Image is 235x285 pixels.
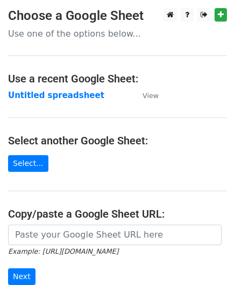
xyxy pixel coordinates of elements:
input: Next [8,268,35,285]
input: Paste your Google Sheet URL here [8,225,222,245]
a: Untitled spreadsheet [8,91,104,100]
h3: Choose a Google Sheet [8,8,227,24]
p: Use one of the options below... [8,28,227,39]
a: View [132,91,159,100]
small: View [143,92,159,100]
h4: Select another Google Sheet: [8,134,227,147]
h4: Copy/paste a Google Sheet URL: [8,207,227,220]
a: Select... [8,155,48,172]
small: Example: [URL][DOMAIN_NAME] [8,247,118,255]
h4: Use a recent Google Sheet: [8,72,227,85]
